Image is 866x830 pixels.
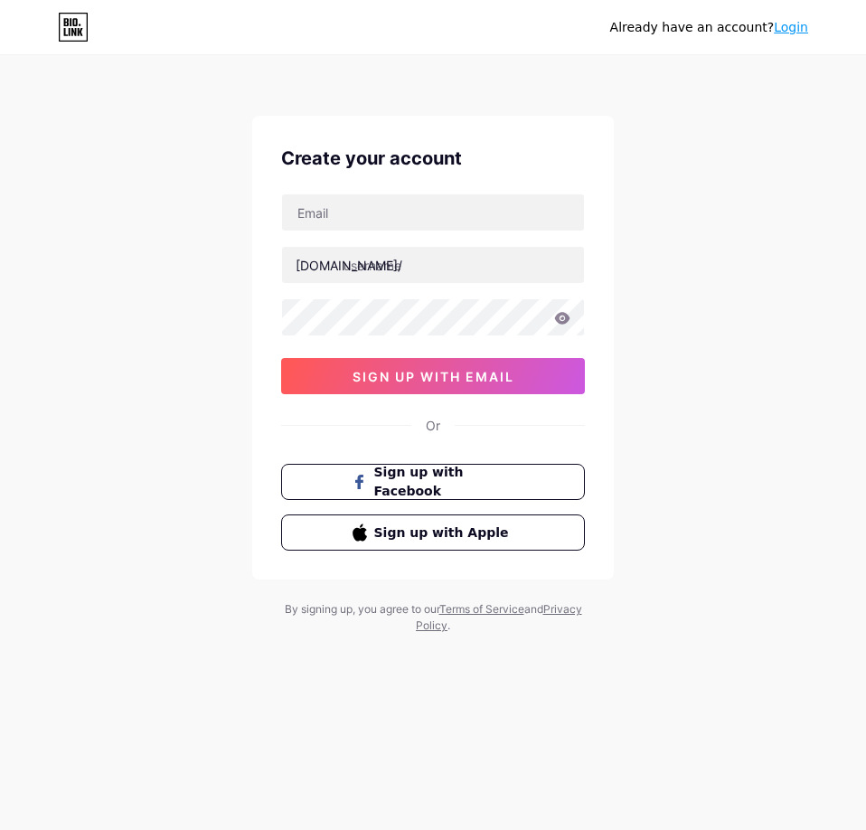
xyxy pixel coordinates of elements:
button: sign up with email [281,358,585,394]
button: Sign up with Facebook [281,464,585,500]
div: [DOMAIN_NAME]/ [296,256,402,275]
a: Login [774,20,808,34]
span: sign up with email [353,369,514,384]
a: Terms of Service [439,602,524,616]
div: Or [426,416,440,435]
input: username [282,247,584,283]
input: Email [282,194,584,231]
button: Sign up with Apple [281,514,585,551]
div: Create your account [281,145,585,172]
span: Sign up with Apple [374,523,514,542]
div: By signing up, you agree to our and . [279,601,587,634]
div: Already have an account? [610,18,808,37]
span: Sign up with Facebook [374,463,514,501]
